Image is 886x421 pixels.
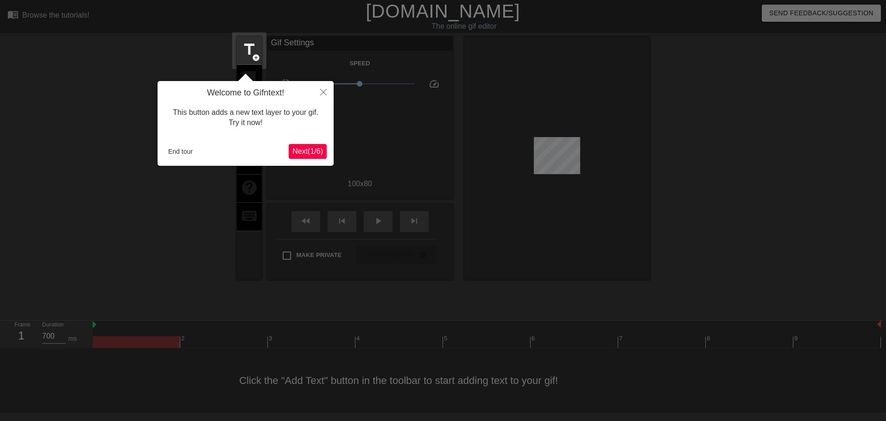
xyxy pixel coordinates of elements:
[292,147,323,155] span: Next ( 1 / 6 )
[289,144,327,159] button: Next
[165,98,327,138] div: This button adds a new text layer to your gif. Try it now!
[165,145,196,158] button: End tour
[165,88,327,98] h4: Welcome to Gifntext!
[313,81,334,102] button: Close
